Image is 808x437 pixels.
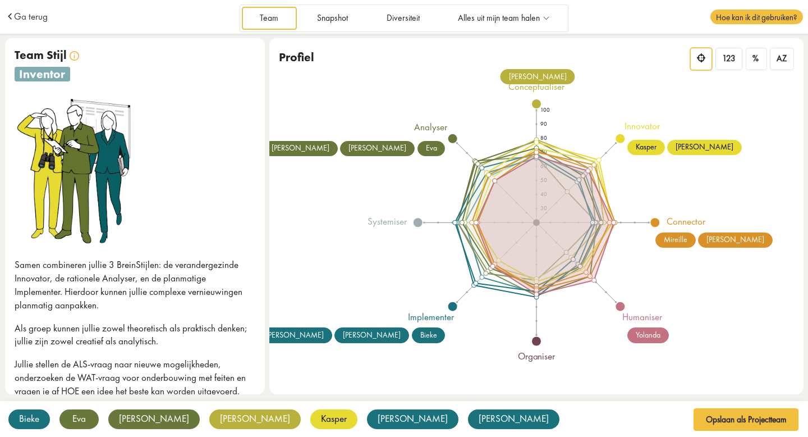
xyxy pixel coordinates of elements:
[340,141,415,156] div: [PERSON_NAME]
[367,409,458,429] div: [PERSON_NAME]
[15,258,255,312] p: Samen combineren jullie 3 BreinStijlen: de verandergezinde Innovator, de rationele Analyser, en d...
[209,409,301,429] div: [PERSON_NAME]
[698,233,773,248] div: [PERSON_NAME]
[8,409,50,429] div: Bieke
[279,49,314,65] span: Profiel
[412,327,446,343] div: Bieke
[468,409,559,429] div: [PERSON_NAME]
[15,47,67,62] span: Team Stijl
[777,53,787,64] span: AZ
[625,120,660,132] tspan: innovator
[417,141,446,156] div: Eva
[242,7,297,30] a: Team
[540,106,550,113] text: 100
[458,13,540,23] span: Alles uit mijn team halen
[414,121,448,133] tspan: analyser
[15,358,255,398] p: Jullie stellen de ALS-vraag naar nieuwe mogelijkheden, onderzoeken de WAT-vraag voor onderbouwing...
[752,53,759,64] span: %
[440,7,567,30] a: Alles uit mijn team halen
[263,141,338,156] div: [PERSON_NAME]
[258,327,332,343] div: [PERSON_NAME]
[15,95,135,244] img: inventor.png
[59,409,99,429] div: Eva
[368,7,438,30] a: Diversiteit
[667,140,742,155] div: [PERSON_NAME]
[722,53,736,64] span: 123
[367,215,407,227] tspan: systemiser
[15,322,255,349] p: Als groep kunnen jullie zowel theoretisch als praktisch denken; jullie zijn zowel creatief als an...
[15,67,70,81] span: inventor
[299,7,366,30] a: Snapshot
[108,409,200,429] div: [PERSON_NAME]
[70,51,79,61] img: info.svg
[334,327,409,343] div: [PERSON_NAME]
[407,311,454,323] tspan: implementer
[710,10,802,24] span: Hoe kan ik dit gebruiken?
[627,140,665,155] div: Kasper
[517,350,555,362] tspan: organiser
[508,80,565,93] tspan: conceptualiser
[627,327,669,343] div: Yolanda
[694,408,799,431] button: Opslaan als Projectteam
[667,215,706,227] tspan: connector
[540,120,547,128] text: 90
[540,134,547,142] text: 80
[622,311,663,323] tspan: humaniser
[14,12,48,21] a: Ga terug
[655,233,696,248] div: Mireille
[310,409,357,429] div: Kasper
